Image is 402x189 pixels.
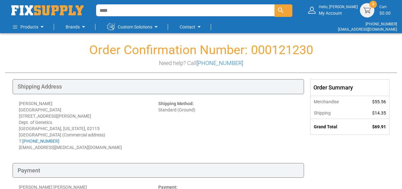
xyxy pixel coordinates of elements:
[372,2,374,7] span: 0
[5,43,397,57] h1: Order Confirmation Number: 000121230
[5,60,397,66] h3: Need help? Call
[314,124,337,129] strong: Grand Total
[66,21,87,33] a: Brands
[11,5,84,15] img: Fix Industrial Supply
[158,101,194,106] strong: Shipping Method:
[13,21,46,33] a: Products
[158,100,298,151] div: Standard (Ground)
[372,110,386,115] span: $14.35
[319,4,358,16] div: My Account
[19,100,158,151] div: [PERSON_NAME] [GEOGRAPHIC_DATA] [STREET_ADDRESS][PERSON_NAME] Dept. of Genetics [GEOGRAPHIC_DATA]...
[11,5,84,15] a: store logo
[107,21,160,33] a: Custom Solutions
[13,163,304,178] div: Payment
[311,107,358,119] th: Shipping
[372,99,386,104] span: $55.56
[22,139,59,144] a: [PHONE_NUMBER]
[379,11,391,16] span: $0.00
[319,4,358,10] small: Hello, [PERSON_NAME]
[13,79,304,94] div: Shipping Address
[338,27,397,32] a: [EMAIL_ADDRESS][DOMAIN_NAME]
[311,79,389,96] div: Order Summary
[366,22,397,26] a: [PHONE_NUMBER]
[197,60,243,66] a: [PHONE_NUMBER]
[379,4,391,10] small: Cart
[311,96,358,107] th: Merchandise
[372,124,386,129] span: $69.91
[180,21,203,33] a: Contact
